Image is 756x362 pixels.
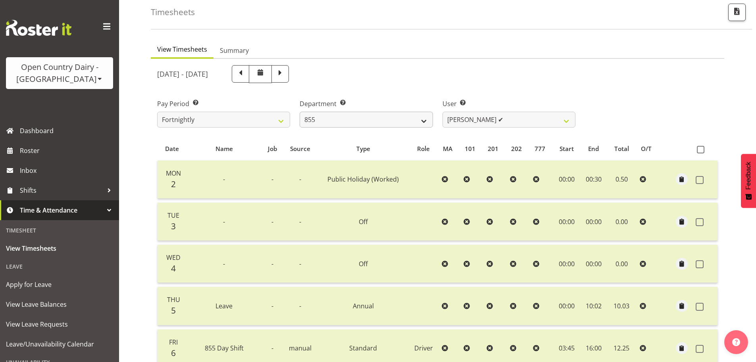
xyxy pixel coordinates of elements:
[271,217,273,226] span: -
[511,144,525,153] div: 202
[317,161,409,199] td: Public Holiday (Worked)
[271,302,273,310] span: -
[171,178,176,190] span: 2
[20,204,103,216] span: Time & Attendance
[581,203,607,241] td: 00:00
[171,347,176,358] span: 6
[223,259,225,268] span: -
[741,154,756,208] button: Feedback - Show survey
[581,287,607,325] td: 10:02
[6,338,113,350] span: Leave/Unavailability Calendar
[2,294,117,314] a: View Leave Balances
[317,203,409,241] td: Off
[167,295,180,304] span: Thu
[2,314,117,334] a: View Leave Requests
[641,144,655,153] div: O/T
[732,338,740,346] img: help-xxl-2.png
[300,99,433,108] label: Department
[171,221,176,232] span: 3
[535,144,549,153] div: 777
[443,144,456,153] div: MA
[6,242,113,254] span: View Timesheets
[162,144,182,153] div: Date
[2,334,117,354] a: Leave/Unavailability Calendar
[14,61,105,85] div: Open Country Dairy - [GEOGRAPHIC_DATA]
[2,275,117,294] a: Apply for Leave
[553,203,581,241] td: 00:00
[271,175,273,184] span: -
[607,203,637,241] td: 0.00
[317,245,409,283] td: Off
[465,144,479,153] div: 101
[20,165,115,176] span: Inbox
[581,161,607,199] td: 00:30
[611,144,632,153] div: Total
[581,245,607,283] td: 00:00
[157,45,207,54] span: View Timesheets
[553,245,581,283] td: 00:00
[6,20,71,36] img: Rosterit website logo
[558,144,576,153] div: Start
[266,144,279,153] div: Job
[585,144,602,153] div: End
[299,217,301,226] span: -
[220,46,249,55] span: Summary
[728,4,746,21] button: Export CSV
[6,318,113,330] span: View Leave Requests
[20,184,103,196] span: Shifts
[20,145,115,157] span: Roster
[607,161,637,199] td: 0.50
[299,259,301,268] span: -
[20,125,115,137] span: Dashboard
[171,305,176,316] span: 5
[414,344,433,352] span: Driver
[488,144,502,153] div: 201
[166,253,181,262] span: Wed
[299,302,301,310] span: -
[2,238,117,258] a: View Timesheets
[414,144,434,153] div: Role
[166,169,181,178] span: Mon
[442,99,575,108] label: User
[607,287,637,325] td: 10.03
[157,70,208,78] h5: [DATE] - [DATE]
[223,217,225,226] span: -
[322,144,404,153] div: Type
[215,302,233,310] span: Leave
[169,338,178,347] span: Fri
[289,344,312,352] span: manual
[223,175,225,184] span: -
[2,258,117,275] div: Leave
[607,245,637,283] td: 0.00
[745,162,752,190] span: Feedback
[6,298,113,310] span: View Leave Balances
[151,8,195,17] h4: Timesheets
[171,263,176,274] span: 4
[2,222,117,238] div: Timesheet
[6,279,113,290] span: Apply for Leave
[317,287,409,325] td: Annual
[167,211,179,220] span: Tue
[553,161,581,199] td: 00:00
[157,99,290,108] label: Pay Period
[299,175,301,184] span: -
[271,259,273,268] span: -
[191,144,257,153] div: Name
[288,144,313,153] div: Source
[553,287,581,325] td: 00:00
[205,344,244,352] span: 855 Day Shift
[271,344,273,352] span: -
